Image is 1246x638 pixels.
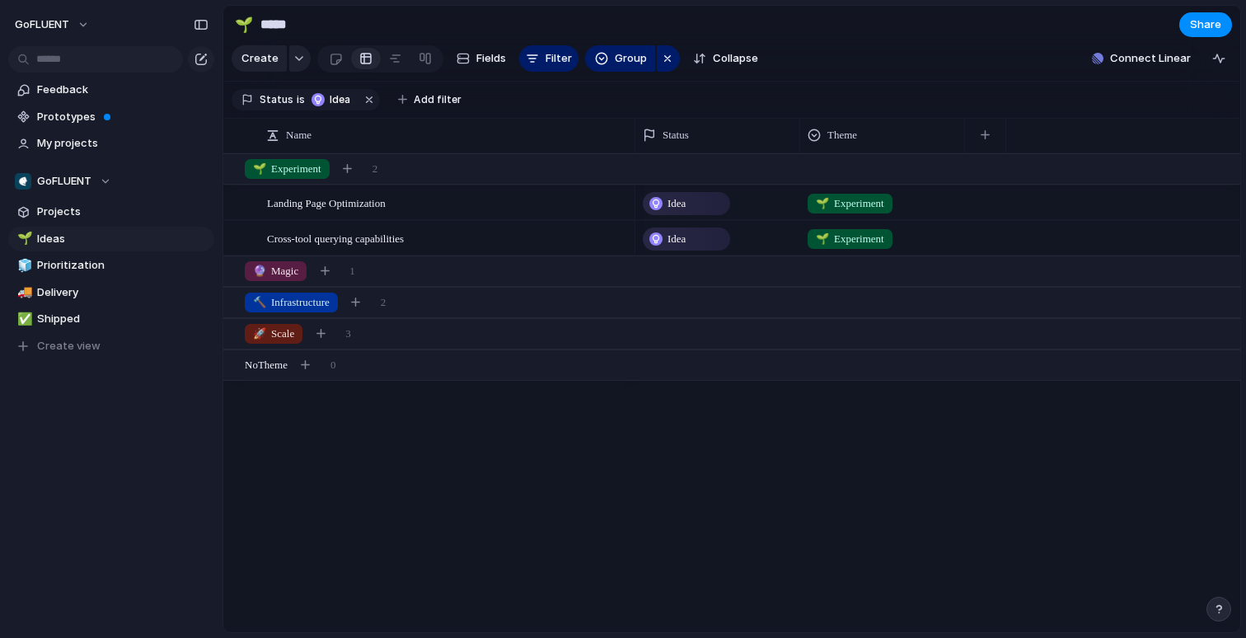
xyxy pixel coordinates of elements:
div: 🌱 [235,13,253,35]
span: Prioritization [37,257,208,274]
span: My projects [37,135,208,152]
span: Idea [330,92,354,107]
span: Magic [253,263,298,279]
button: Filter [519,45,578,72]
span: 🔨 [253,296,266,308]
span: Feedback [37,82,208,98]
a: ✅Shipped [8,307,214,331]
span: 0 [330,357,336,373]
span: Create view [37,338,101,354]
button: Connect Linear [1085,46,1197,71]
span: Shipped [37,311,208,327]
span: Projects [37,204,208,220]
span: No Theme [245,357,288,373]
span: 🌱 [253,162,266,175]
button: 🌱 [15,231,31,247]
span: Delivery [37,284,208,301]
span: Filter [546,50,572,67]
span: 🌱 [816,197,829,209]
span: Add filter [414,92,461,107]
button: Create [232,45,287,72]
span: is [297,92,305,107]
button: Group [585,45,655,72]
a: Projects [8,199,214,224]
a: Feedback [8,77,214,102]
span: 1 [349,263,355,279]
span: Fields [476,50,506,67]
span: Status [260,92,293,107]
span: Idea [667,195,686,212]
span: Ideas [37,231,208,247]
span: Share [1190,16,1221,33]
span: 2 [372,161,378,177]
button: 🧊 [15,257,31,274]
div: 🚚 [17,283,29,302]
span: Prototypes [37,109,208,125]
button: Create view [8,334,214,359]
span: Scale [253,326,294,342]
span: Status [663,127,689,143]
span: Name [286,127,311,143]
button: ✅ [15,311,31,327]
button: Add filter [388,88,471,111]
span: Cross-tool querying capabilities [267,228,404,247]
div: 🌱 [17,229,29,248]
span: goFLUENT [15,16,69,33]
a: 🧊Prioritization [8,253,214,278]
span: Infrastructure [253,294,330,311]
a: 🌱Ideas [8,227,214,251]
button: Collapse [686,45,765,72]
button: Share [1179,12,1232,37]
a: My projects [8,131,214,156]
span: Connect Linear [1110,50,1191,67]
span: Experiment [816,195,884,212]
a: Prototypes [8,105,214,129]
span: Collapse [713,50,758,67]
button: GoFLUENT [8,169,214,194]
div: 🧊 [17,256,29,275]
span: GoFLUENT [37,173,91,190]
span: Theme [827,127,857,143]
span: Experiment [253,161,321,177]
a: 🚚Delivery [8,280,214,305]
span: Experiment [816,231,884,247]
span: 🚀 [253,327,266,340]
div: ✅ [17,310,29,329]
span: Create [241,50,279,67]
button: Fields [450,45,513,72]
button: Idea [307,91,358,109]
span: Idea [667,231,686,247]
span: Group [615,50,647,67]
button: goFLUENT [7,12,98,38]
span: 3 [345,326,351,342]
span: 2 [381,294,386,311]
button: 🌱 [231,12,257,38]
span: 🌱 [816,232,829,245]
button: is [293,91,308,109]
span: 🔮 [253,265,266,277]
span: Landing Page Optimization [267,193,386,212]
button: 🚚 [15,284,31,301]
